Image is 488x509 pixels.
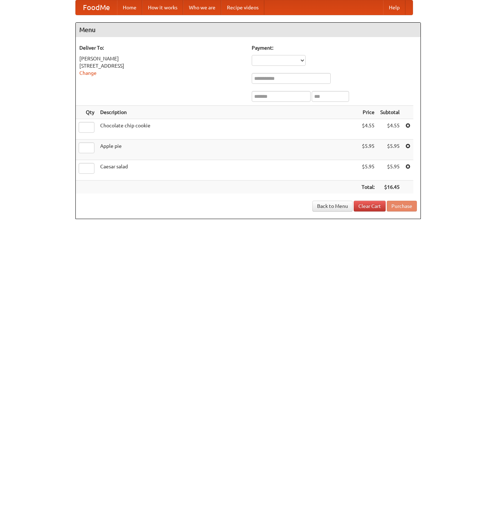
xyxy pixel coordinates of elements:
[354,201,386,212] a: Clear Cart
[221,0,264,15] a: Recipe videos
[76,0,117,15] a: FoodMe
[97,160,359,181] td: Caesar salad
[97,106,359,119] th: Description
[377,119,403,140] td: $4.55
[387,201,417,212] button: Purchase
[97,119,359,140] td: Chocolate chip cookie
[142,0,183,15] a: How it works
[97,140,359,160] td: Apple pie
[312,201,353,212] a: Back to Menu
[359,181,377,194] th: Total:
[377,160,403,181] td: $5.95
[76,23,420,37] h4: Menu
[79,62,245,69] div: [STREET_ADDRESS]
[76,106,97,119] th: Qty
[359,119,377,140] td: $4.55
[79,55,245,62] div: [PERSON_NAME]
[183,0,221,15] a: Who we are
[252,44,417,51] h5: Payment:
[377,181,403,194] th: $16.45
[377,140,403,160] td: $5.95
[359,160,377,181] td: $5.95
[117,0,142,15] a: Home
[383,0,405,15] a: Help
[377,106,403,119] th: Subtotal
[79,70,97,76] a: Change
[79,44,245,51] h5: Deliver To:
[359,106,377,119] th: Price
[359,140,377,160] td: $5.95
